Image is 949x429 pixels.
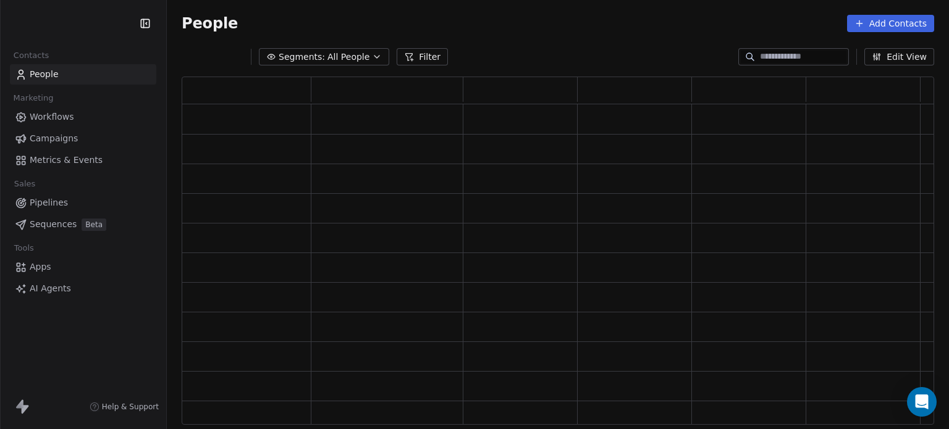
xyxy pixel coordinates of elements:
span: Tools [9,239,39,257]
button: Filter [397,48,448,65]
span: Apps [30,260,51,273]
span: Help & Support [102,402,159,412]
span: People [30,68,59,81]
a: Pipelines [10,193,156,213]
a: Help & Support [90,402,159,412]
a: People [10,64,156,85]
span: Beta [82,219,106,231]
span: People [182,14,238,33]
span: Workflows [30,110,74,123]
span: Segments: [279,51,325,64]
span: AI Agents [30,282,71,295]
a: Apps [10,257,156,277]
a: Metrics & Events [10,150,156,170]
span: Contacts [8,46,54,65]
span: Marketing [8,89,59,107]
a: AI Agents [10,278,156,299]
a: Workflows [10,107,156,127]
span: Sales [9,175,41,193]
a: Campaigns [10,128,156,149]
button: Add Contacts [847,15,934,32]
button: Edit View [864,48,934,65]
span: Metrics & Events [30,154,103,167]
a: SequencesBeta [10,214,156,235]
span: Campaigns [30,132,78,145]
div: Open Intercom Messenger [907,387,937,417]
span: Pipelines [30,196,68,209]
span: Sequences [30,218,77,231]
span: All People [327,51,369,64]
